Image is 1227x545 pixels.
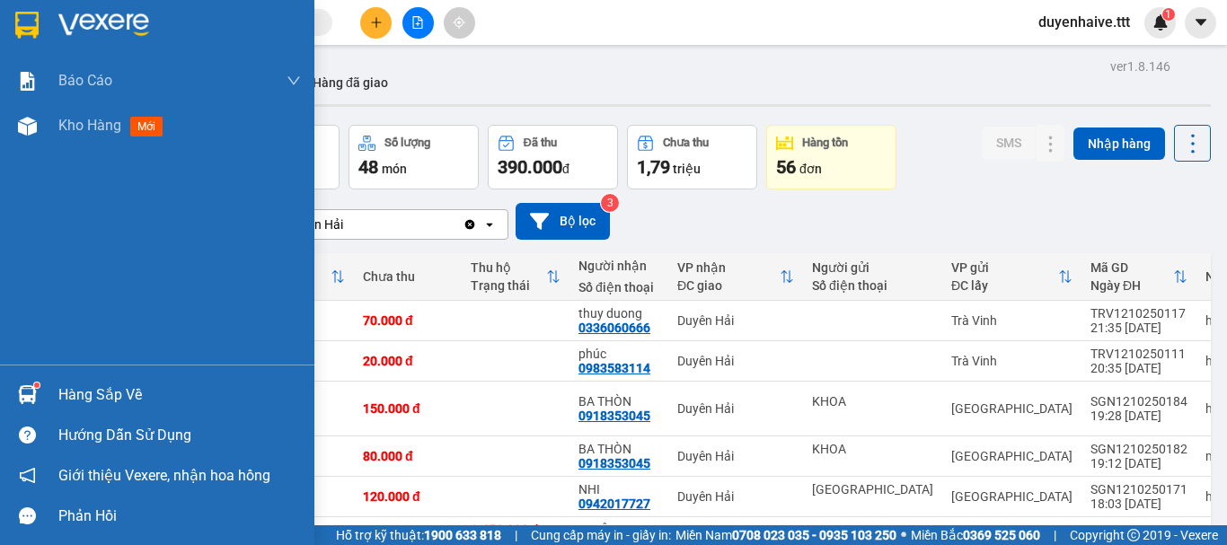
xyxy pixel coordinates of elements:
div: 150.000 đ [363,401,453,416]
div: Trà Vinh [951,313,1073,328]
button: Hàng tồn56đơn [766,125,896,189]
img: solution-icon [18,72,37,91]
svg: Clear value [463,217,477,232]
div: HÀ MI [812,482,933,497]
span: notification [19,467,36,484]
button: Đã thu390.000đ [488,125,618,189]
span: | [1054,525,1056,545]
div: 19:12 [DATE] [1090,456,1187,470]
div: Trạng thái [471,278,546,293]
th: Toggle SortBy [942,253,1081,301]
div: Hàng tồn [802,136,848,149]
svg: open [482,217,497,232]
div: Duyên Hải [677,489,794,504]
div: VP nhận [677,260,780,275]
span: 390.000 [498,156,562,178]
div: [GEOGRAPHIC_DATA] [951,401,1073,416]
div: TUYỀN [578,523,659,537]
span: message [19,507,36,524]
div: 21:35 [DATE] [1090,321,1187,335]
button: Bộ lọc [516,203,610,240]
sup: 1 [34,382,40,388]
div: Duyên Hải [677,313,794,328]
span: đ [562,162,569,176]
strong: 0369 525 060 [963,528,1040,542]
div: KHOA [812,394,933,409]
div: Người nhận [578,259,659,273]
div: Duyên Hải [677,354,794,368]
span: duyenhaive.ttt [1024,11,1144,33]
span: triệu [673,162,701,176]
th: Toggle SortBy [462,253,569,301]
div: Hàng sắp về [58,382,301,409]
img: logo-vxr [15,12,39,39]
div: ĐC giao [677,278,780,293]
img: warehouse-icon [18,117,37,136]
div: TRV1210250111 [1090,347,1187,361]
span: 48 [358,156,378,178]
div: 3.450.000 đ [471,523,561,537]
strong: 1900 633 818 [424,528,501,542]
div: 19:28 [DATE] [1090,409,1187,423]
div: SGN1210250158 [1090,523,1187,537]
div: TRV1210250117 [1090,306,1187,321]
span: đơn [799,162,822,176]
span: question-circle [19,426,36,444]
div: ver 1.8.146 [1110,57,1170,76]
div: 20.000 đ [363,354,453,368]
div: thuy duong [578,306,659,321]
button: caret-down [1185,7,1216,39]
div: Thu hộ [471,260,546,275]
div: SGN1210250184 [1090,394,1187,409]
button: Nhập hàng [1073,127,1165,160]
span: 1,79 [637,156,670,178]
span: caret-down [1193,14,1209,31]
div: 18:03 [DATE] [1090,497,1187,511]
div: Trà Vinh [951,354,1073,368]
div: 120.000 đ [363,489,453,504]
span: món [382,162,407,176]
div: 20:35 [DATE] [1090,361,1187,375]
div: ĐC lấy [951,278,1058,293]
div: Người gửi [812,260,933,275]
div: 0942017727 [578,497,650,511]
span: down [287,74,301,88]
span: copyright [1127,529,1140,541]
div: Duyên Hải [677,401,794,416]
div: Ngày ĐH [1090,278,1173,293]
span: Kho hàng [58,117,121,134]
button: Hàng đã giao [298,61,402,104]
span: Hỗ trợ kỹ thuật: [336,525,501,545]
span: Giới thiệu Vexere, nhận hoa hồng [58,464,270,487]
button: aim [444,7,475,39]
span: Miền Bắc [911,525,1040,545]
span: file-add [411,16,424,29]
div: Số lượng [384,136,430,149]
span: aim [453,16,465,29]
div: NHI [578,482,659,497]
strong: 0708 023 035 - 0935 103 250 [732,528,896,542]
div: 80.000 đ [363,449,453,463]
button: Chưa thu1,79 triệu [627,125,757,189]
input: Selected Duyên Hải. [345,215,347,233]
span: mới [130,117,163,136]
div: [GEOGRAPHIC_DATA] [951,489,1073,504]
div: VP gửi [951,260,1058,275]
button: Số lượng48món [349,125,479,189]
div: 0918353045 [578,409,650,423]
div: BA THÒN [578,442,659,456]
div: phúc [578,347,659,361]
th: Toggle SortBy [1081,253,1196,301]
div: 70.000 đ [363,313,453,328]
div: SGN1210250171 [1090,482,1187,497]
sup: 1 [1162,8,1175,21]
div: Mã GD [1090,260,1173,275]
span: 1 [1165,8,1171,21]
span: Cung cấp máy in - giấy in: [531,525,671,545]
span: 56 [776,156,796,178]
div: Chưa thu [363,269,453,284]
div: Hướng dẫn sử dụng [58,422,301,449]
div: Đã thu [524,136,557,149]
span: plus [370,16,383,29]
div: Chưa thu [663,136,709,149]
